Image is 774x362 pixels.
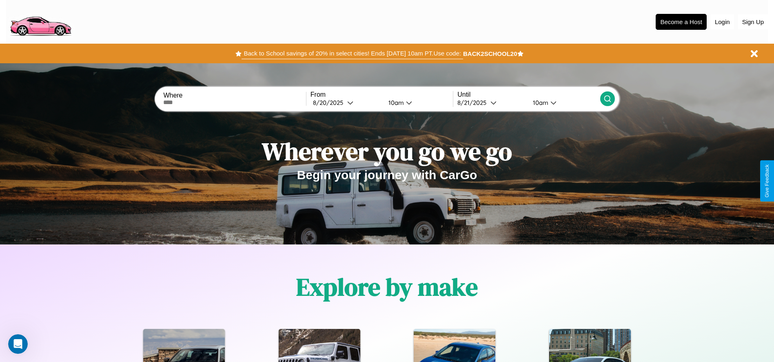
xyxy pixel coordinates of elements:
[310,98,382,107] button: 8/20/2025
[296,270,478,304] h1: Explore by make
[382,98,453,107] button: 10am
[526,98,600,107] button: 10am
[310,91,453,98] label: From
[764,164,770,198] div: Give Feedback
[711,14,734,29] button: Login
[313,99,347,107] div: 8 / 20 / 2025
[8,334,28,354] iframe: Intercom live chat
[529,99,550,107] div: 10am
[457,91,600,98] label: Until
[463,50,517,57] b: BACK2SCHOOL20
[457,99,490,107] div: 8 / 21 / 2025
[242,48,463,59] button: Back to School savings of 20% in select cities! Ends [DATE] 10am PT.Use code:
[6,4,75,38] img: logo
[738,14,768,29] button: Sign Up
[656,14,707,30] button: Become a Host
[384,99,406,107] div: 10am
[163,92,306,99] label: Where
